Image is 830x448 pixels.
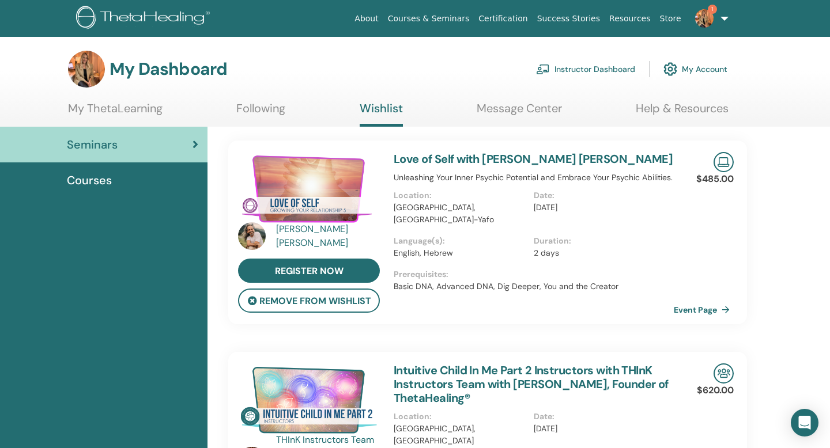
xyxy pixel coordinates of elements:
[663,56,727,82] a: My Account
[534,247,667,259] p: 2 days
[534,411,667,423] p: Date :
[394,268,674,280] p: Prerequisites :
[536,56,635,82] a: Instructor Dashboard
[394,280,674,293] p: Basic DNA, Advanced DNA, Dig Deeper, You and the Creator
[714,363,734,384] img: In-Person Seminar
[394,235,527,247] p: Language(s) :
[68,101,163,124] a: My ThetaLearning
[534,202,667,214] p: [DATE]
[636,101,729,124] a: Help & Resources
[655,8,686,29] a: Store
[394,202,527,226] p: [GEOGRAPHIC_DATA], [GEOGRAPHIC_DATA]-Yafo
[534,189,667,202] p: Date :
[394,189,527,202] p: Location :
[76,6,214,32] img: logo.png
[276,222,383,250] a: [PERSON_NAME] [PERSON_NAME]
[110,59,227,79] h3: My Dashboard
[477,101,562,124] a: Message Center
[68,51,105,88] img: default.jpg
[695,9,714,28] img: default.jpg
[238,222,266,250] img: default.jpg
[238,152,380,226] img: Love of Self
[238,259,380,283] a: register now
[394,423,527,447] p: [GEOGRAPHIC_DATA], [GEOGRAPHIC_DATA]
[791,409,818,436] div: Open Intercom Messenger
[238,363,380,437] img: Intuitive Child In Me Part 2 Instructors
[663,59,677,79] img: cog.svg
[394,172,674,184] p: Unleashing Your Inner Psychic Potential and Embrace Your Psychic Abilities.
[534,423,667,435] p: [DATE]
[238,288,380,313] button: remove from wishlist
[533,8,605,29] a: Success Stories
[394,363,669,405] a: Intuitive Child In Me Part 2 Instructors with THInK Instructors Team with [PERSON_NAME], Founder ...
[696,172,734,186] p: $485.00
[697,384,734,397] p: $620.00
[534,235,667,247] p: Duration :
[708,5,717,14] span: 1
[67,172,112,189] span: Courses
[394,247,527,259] p: English, Hebrew
[67,136,118,153] span: Seminars
[383,8,474,29] a: Courses & Seminars
[605,8,655,29] a: Resources
[536,64,550,74] img: chalkboard-teacher.svg
[236,101,285,124] a: Following
[360,101,403,127] a: Wishlist
[350,8,383,29] a: About
[394,411,527,423] p: Location :
[394,151,673,166] a: Love of Self with [PERSON_NAME] [PERSON_NAME]
[714,152,734,172] img: Live Online Seminar
[474,8,532,29] a: Certification
[275,265,344,277] span: register now
[674,301,734,318] a: Event Page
